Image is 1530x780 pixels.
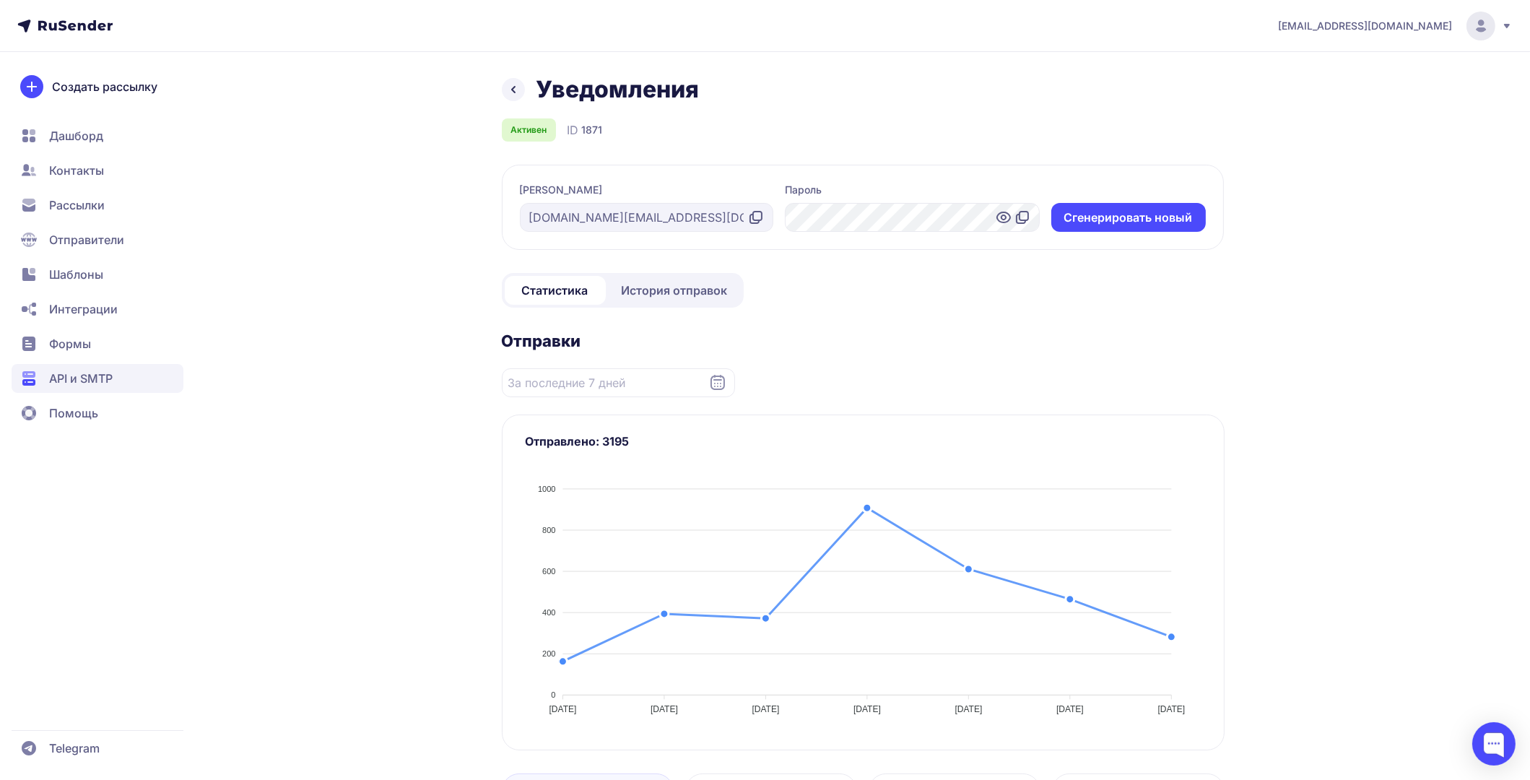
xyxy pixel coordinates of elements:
[1278,19,1452,33] span: [EMAIL_ADDRESS][DOMAIN_NAME]
[12,734,183,763] a: Telegram
[853,704,881,714] tspan: [DATE]
[537,485,555,493] tspan: 1000
[536,75,700,104] h1: Уведомления
[522,282,588,299] span: Статистика
[49,740,100,757] span: Telegram
[49,335,91,352] span: Формы
[1157,704,1185,714] tspan: [DATE]
[505,276,606,305] a: Статистика
[52,78,157,95] span: Создать рассылку
[520,183,603,197] label: [PERSON_NAME]
[542,526,555,534] tspan: 800
[49,231,124,248] span: Отправители
[785,183,822,197] label: Пароль
[582,123,603,137] span: 1871
[49,127,103,144] span: Дашборд
[1051,203,1206,232] button: Cгенерировать новый
[526,433,1201,450] h3: Отправлено: 3195
[551,690,555,699] tspan: 0
[49,300,118,318] span: Интеграции
[542,567,555,576] tspan: 600
[622,282,728,299] span: История отправок
[542,608,555,617] tspan: 400
[651,704,678,714] tspan: [DATE]
[568,121,603,139] div: ID
[502,368,735,397] input: Datepicker input
[549,704,576,714] tspan: [DATE]
[49,370,113,387] span: API и SMTP
[609,276,741,305] a: История отправок
[510,124,547,136] span: Активен
[752,704,779,714] tspan: [DATE]
[49,196,105,214] span: Рассылки
[49,404,98,422] span: Помощь
[1056,704,1084,714] tspan: [DATE]
[49,266,103,283] span: Шаблоны
[502,331,1225,351] h2: Отправки
[955,704,982,714] tspan: [DATE]
[542,649,555,658] tspan: 200
[49,162,104,179] span: Контакты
